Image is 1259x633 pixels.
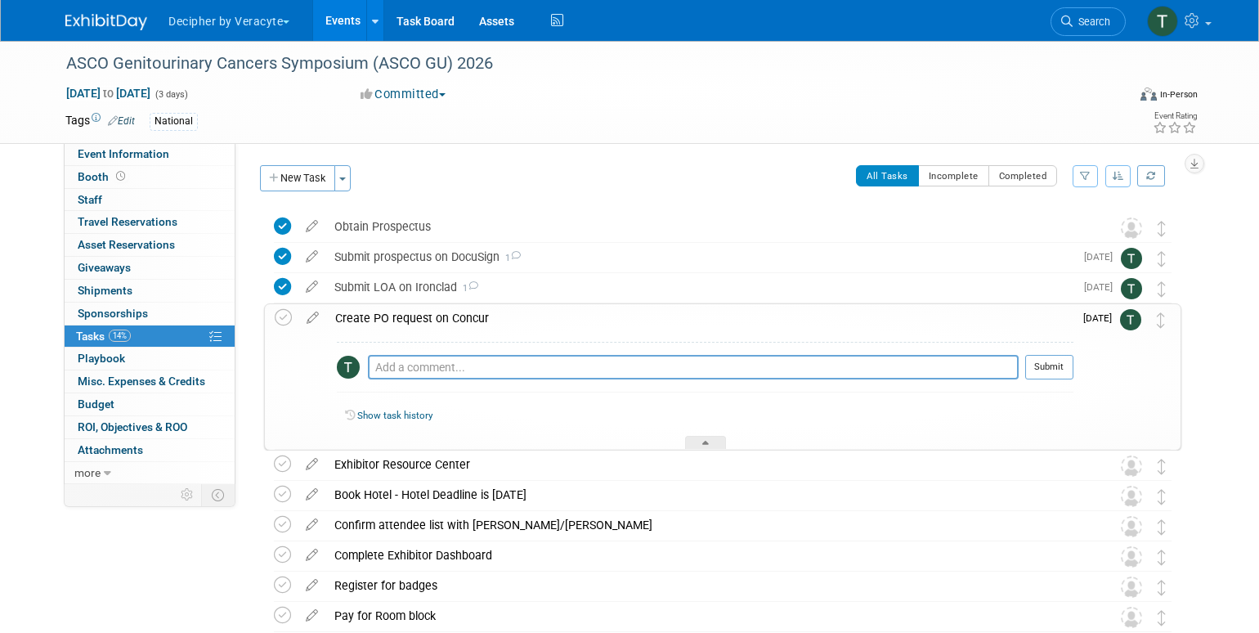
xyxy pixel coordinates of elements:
a: edit [298,608,326,623]
div: Create PO request on Concur [327,304,1073,332]
span: more [74,466,101,479]
img: Unassigned [1121,456,1142,477]
a: Travel Reservations [65,211,235,233]
div: Obtain Prospectus [326,213,1088,240]
a: edit [298,457,326,472]
span: 1 [500,253,521,263]
div: In-Person [1159,88,1198,101]
a: Event Information [65,143,235,165]
td: Toggle Event Tabs [202,484,235,505]
a: edit [298,578,326,593]
img: ExhibitDay [65,14,147,30]
div: Exhibitor Resource Center [326,451,1088,478]
a: Giveaways [65,257,235,279]
button: Committed [355,86,452,103]
i: Move task [1158,550,1166,565]
div: Book Hotel - Hotel Deadline is [DATE] [326,481,1088,509]
a: Booth [65,166,235,188]
div: ASCO Genitourinary Cancers Symposium (ASCO GU) 2026 [60,49,1101,79]
a: Tasks14% [65,325,235,348]
img: Tony Alvarado [1121,278,1142,299]
img: Unassigned [1121,546,1142,568]
a: edit [298,280,326,294]
a: Edit [108,115,135,127]
a: Playbook [65,348,235,370]
span: Attachments [78,443,143,456]
i: Move task [1158,580,1166,595]
a: more [65,462,235,484]
a: edit [298,219,326,234]
a: Sponsorships [65,303,235,325]
a: Show task history [357,410,432,421]
a: edit [298,487,326,502]
span: Travel Reservations [78,215,177,228]
div: National [150,113,198,130]
a: Asset Reservations [65,234,235,256]
td: Personalize Event Tab Strip [173,484,202,505]
span: Asset Reservations [78,238,175,251]
span: [DATE] [1084,251,1121,263]
button: New Task [260,165,335,191]
td: Tags [65,112,135,131]
button: Submit [1025,355,1073,379]
span: Misc. Expenses & Credits [78,375,205,388]
div: Event Rating [1153,112,1197,120]
div: Event Format [1029,85,1198,110]
span: (3 days) [154,89,188,100]
a: edit [298,518,326,532]
span: ROI, Objectives & ROO [78,420,187,433]
img: Unassigned [1121,516,1142,537]
div: Submit LOA on Ironclad [326,273,1074,301]
a: Search [1051,7,1126,36]
div: Submit prospectus on DocuSign [326,243,1074,271]
img: Unassigned [1121,607,1142,628]
div: Complete Exhibitor Dashboard [326,541,1088,569]
img: Unassigned [1121,486,1142,507]
a: ROI, Objectives & ROO [65,416,235,438]
img: Format-Inperson.png [1140,88,1157,101]
div: Confirm attendee list with [PERSON_NAME]/[PERSON_NAME] [326,511,1088,539]
img: Tony Alvarado [1120,309,1141,330]
a: Staff [65,189,235,211]
a: Refresh [1137,165,1165,186]
i: Move task [1158,281,1166,297]
div: Register for badges [326,572,1088,599]
i: Move task [1157,312,1165,328]
span: Staff [78,193,102,206]
span: Event Information [78,147,169,160]
img: Tony Alvarado [1121,248,1142,269]
a: edit [298,548,326,563]
button: Incomplete [918,165,989,186]
span: Giveaways [78,261,131,274]
span: Booth [78,170,128,183]
span: [DATE] [1083,312,1120,324]
span: [DATE] [DATE] [65,86,151,101]
button: All Tasks [856,165,919,186]
div: Pay for Room block [326,602,1088,630]
i: Move task [1158,610,1166,626]
i: Move task [1158,519,1166,535]
span: Tasks [76,330,131,343]
span: 1 [457,283,478,294]
a: Budget [65,393,235,415]
span: Sponsorships [78,307,148,320]
img: Tony Alvarado [1147,6,1178,37]
a: Shipments [65,280,235,302]
a: Misc. Expenses & Credits [65,370,235,393]
i: Move task [1158,459,1166,474]
a: Attachments [65,439,235,461]
span: Budget [78,397,114,411]
span: Shipments [78,284,132,297]
span: Booth not reserved yet [113,170,128,182]
img: Unassigned [1121,218,1142,239]
img: Tony Alvarado [337,356,360,379]
img: Unassigned [1121,577,1142,598]
i: Move task [1158,251,1166,267]
i: Move task [1158,489,1166,505]
a: edit [298,249,326,264]
span: Playbook [78,352,125,365]
span: Search [1073,16,1110,28]
span: 14% [109,330,131,342]
span: [DATE] [1084,281,1121,293]
a: edit [298,311,327,325]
